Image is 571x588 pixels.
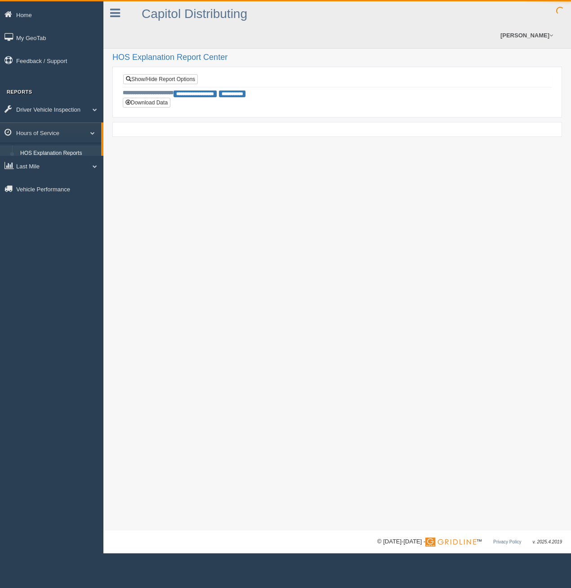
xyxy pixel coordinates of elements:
[533,539,562,544] span: v. 2025.4.2019
[123,98,170,108] button: Download Data
[142,7,247,21] a: Capitol Distributing
[425,538,476,547] img: Gridline
[377,537,562,547] div: © [DATE]-[DATE] - ™
[16,145,101,162] a: HOS Explanation Reports
[493,539,521,544] a: Privacy Policy
[496,23,558,48] a: [PERSON_NAME]
[123,74,198,84] a: Show/Hide Report Options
